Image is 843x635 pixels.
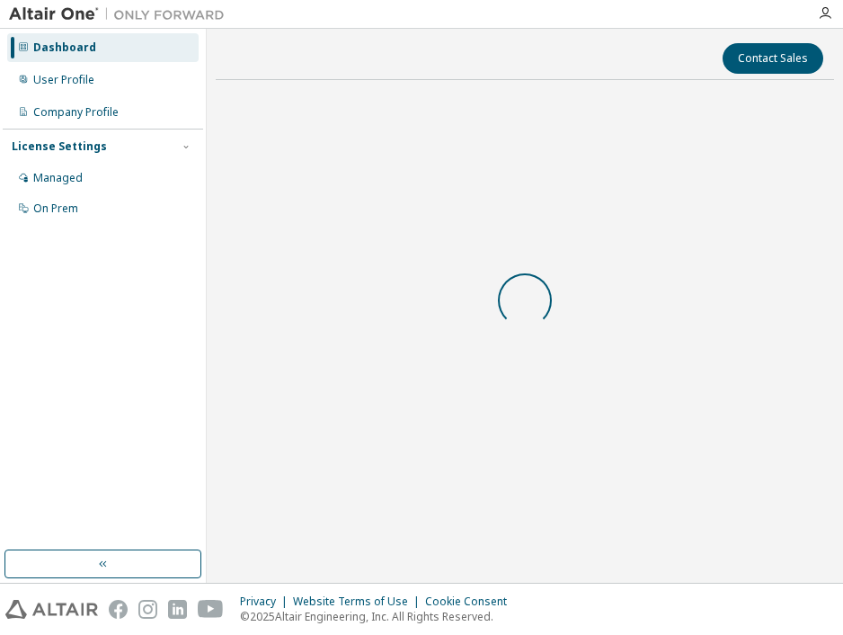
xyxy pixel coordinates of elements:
div: On Prem [33,201,78,216]
div: Company Profile [33,105,119,120]
div: Dashboard [33,40,96,55]
div: Website Terms of Use [293,595,425,609]
div: Cookie Consent [425,595,518,609]
div: User Profile [33,73,94,87]
p: © 2025 Altair Engineering, Inc. All Rights Reserved. [240,609,518,624]
div: Managed [33,171,83,185]
img: youtube.svg [198,600,224,619]
div: License Settings [12,139,107,154]
img: facebook.svg [109,600,128,619]
img: Altair One [9,5,234,23]
img: linkedin.svg [168,600,187,619]
button: Contact Sales [723,43,823,74]
img: altair_logo.svg [5,600,98,619]
img: instagram.svg [138,600,157,619]
div: Privacy [240,595,293,609]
